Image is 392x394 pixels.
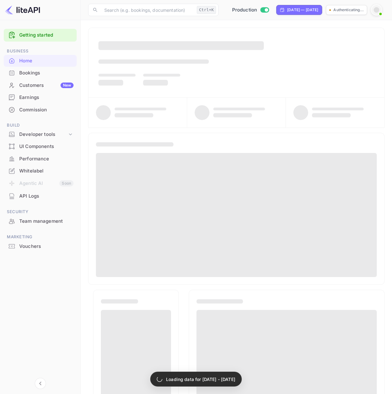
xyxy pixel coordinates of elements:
a: Earnings [4,92,77,103]
div: [DATE] — [DATE] [287,7,318,13]
a: Getting started [19,32,74,39]
a: Bookings [4,67,77,78]
button: Collapse navigation [35,378,46,389]
span: Business [4,48,77,55]
a: Home [4,55,77,66]
a: Vouchers [4,240,77,252]
a: API Logs [4,190,77,202]
div: Earnings [4,92,77,104]
a: Team management [4,215,77,227]
div: Whitelabel [19,168,74,175]
input: Search (e.g. bookings, documentation) [101,4,194,16]
div: Performance [19,155,74,163]
div: Developer tools [4,129,77,140]
div: Vouchers [19,243,74,250]
div: Getting started [4,29,77,42]
div: Customers [19,82,74,89]
div: Switch to Sandbox mode [230,7,272,14]
span: Security [4,208,77,215]
a: CustomersNew [4,79,77,91]
span: Build [4,122,77,129]
div: Earnings [19,94,74,101]
div: Commission [19,106,74,114]
div: UI Components [19,143,74,150]
div: Ctrl+K [197,6,216,14]
div: Click to change the date range period [276,5,322,15]
div: New [61,83,74,88]
div: Bookings [4,67,77,79]
span: Marketing [4,234,77,240]
div: API Logs [19,193,74,200]
div: Commission [4,104,77,116]
a: Whitelabel [4,165,77,177]
div: Bookings [19,69,74,77]
img: LiteAPI logo [5,5,40,15]
div: Home [19,57,74,65]
div: Whitelabel [4,165,77,177]
div: Team management [19,218,74,225]
div: Developer tools [19,131,67,138]
a: Commission [4,104,77,115]
span: Production [232,7,257,14]
p: Authenticating... [333,7,364,13]
div: UI Components [4,141,77,153]
a: UI Components [4,141,77,152]
a: Performance [4,153,77,164]
div: Home [4,55,77,67]
div: Performance [4,153,77,165]
p: Loading data for [DATE] - [DATE] [166,376,235,383]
